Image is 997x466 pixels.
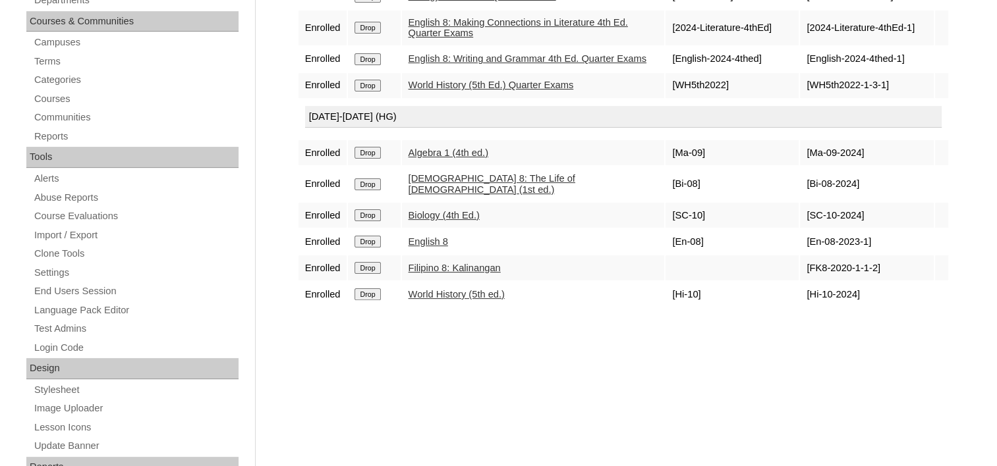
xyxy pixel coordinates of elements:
[33,400,239,417] a: Image Uploader
[33,128,239,145] a: Reports
[33,340,239,356] a: Login Code
[666,282,799,307] td: [Hi-10]
[666,73,799,98] td: [WH5th2022]
[33,302,239,319] a: Language Pack Editor
[800,167,933,201] td: [Bi-08-2024]
[409,173,575,195] a: [DEMOGRAPHIC_DATA] 8: The Life of [DEMOGRAPHIC_DATA] (1st ed.)
[355,80,380,91] input: Drop
[666,140,799,165] td: [Ma-09]
[355,53,380,65] input: Drop
[355,236,380,247] input: Drop
[800,11,933,45] td: [2024-Literature-4thEd-1]
[800,255,933,280] td: [FK8-2020-1-1-2]
[33,265,239,281] a: Settings
[33,382,239,398] a: Stylesheet
[33,72,239,88] a: Categories
[299,229,347,254] td: Enrolled
[299,47,347,72] td: Enrolled
[409,147,488,158] a: Algebra 1 (4th ed.)
[299,255,347,280] td: Enrolled
[409,210,480,220] a: Biology (4th Ed.)
[33,438,239,454] a: Update Banner
[409,289,505,299] a: World History (5th ed.)
[305,106,942,128] div: [DATE]-[DATE] (HG)
[800,47,933,72] td: [English-2024-4thed-1]
[33,53,239,70] a: Terms
[666,203,799,228] td: [SC-10]
[299,282,347,307] td: Enrolled
[800,203,933,228] td: [SC-10-2024]
[355,22,380,34] input: Drop
[33,227,239,244] a: Import / Export
[355,209,380,221] input: Drop
[33,321,239,337] a: Test Admins
[355,288,380,300] input: Drop
[26,11,239,32] div: Courses & Communities
[409,17,628,39] a: English 8: Making Connections in Literature 4th Ed. Quarter Exams
[26,147,239,168] div: Tools
[666,11,799,45] td: [2024-Literature-4thEd]
[409,263,501,273] a: Filipino 8: Kalinangan
[666,167,799,201] td: [Bi-08]
[800,229,933,254] td: [En-08-2023-1]
[299,73,347,98] td: Enrolled
[409,236,448,247] a: English 8
[299,203,347,228] td: Enrolled
[299,167,347,201] td: Enrolled
[800,73,933,98] td: [WH5th2022-1-3-1]
[355,262,380,274] input: Drop
[33,283,239,299] a: End Users Session
[33,34,239,51] a: Campuses
[666,229,799,254] td: [En-08]
[26,358,239,379] div: Design
[33,170,239,187] a: Alerts
[33,190,239,206] a: Abuse Reports
[33,246,239,262] a: Clone Tools
[299,140,347,165] td: Enrolled
[299,11,347,45] td: Enrolled
[33,419,239,436] a: Lesson Icons
[355,147,380,159] input: Drop
[33,208,239,224] a: Course Evaluations
[409,80,574,90] a: World History (5th Ed.) Quarter Exams
[800,140,933,165] td: [Ma-09-2024]
[800,282,933,307] td: [Hi-10-2024]
[355,178,380,190] input: Drop
[666,47,799,72] td: [English-2024-4thed]
[33,109,239,126] a: Communities
[33,91,239,107] a: Courses
[409,53,646,64] a: English 8: Writing and Grammar 4th Ed. Quarter Exams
